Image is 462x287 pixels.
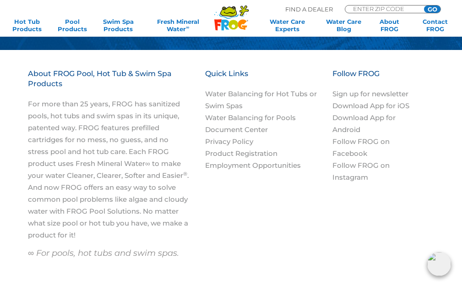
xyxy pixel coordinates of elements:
[146,18,210,33] a: Fresh MineralWater∞
[332,161,390,182] a: Follow FROG on Instagram
[205,161,301,170] a: Employment Opportunities
[100,18,136,33] a: Swim SpaProducts
[205,113,296,122] a: Water Balancing for Pools
[28,248,179,258] em: ∞ For pools, hot tubs and swim spas.
[9,18,45,33] a: Hot TubProducts
[332,137,390,158] a: Follow FROG on Facebook
[183,171,187,177] sup: ®
[372,18,408,33] a: AboutFROG
[332,89,408,98] a: Sign up for newsletter
[352,6,414,12] input: Zip Code Form
[332,69,425,88] h3: Follow FROG
[424,6,440,13] input: GO
[55,18,91,33] a: PoolProducts
[205,69,324,88] h3: Quick Links
[205,137,253,146] a: Privacy Policy
[186,25,189,30] sup: ∞
[205,125,268,134] a: Document Center
[427,252,451,276] img: openIcon
[332,113,396,134] a: Download App for Android
[417,18,453,33] a: ContactFROG
[285,5,333,13] p: Find A Dealer
[259,18,316,33] a: Water CareExperts
[205,89,317,110] a: Water Balancing for Hot Tubs or Swim Spas
[332,101,409,110] a: Download App for iOS
[326,18,362,33] a: Water CareBlog
[28,69,190,98] h3: About FROG Pool, Hot Tub & Swim Spa Products
[205,149,277,158] a: Product Registration
[28,98,190,241] p: For more than 25 years, FROG has sanitized pools, hot tubs and swim spas in its unique, patented ...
